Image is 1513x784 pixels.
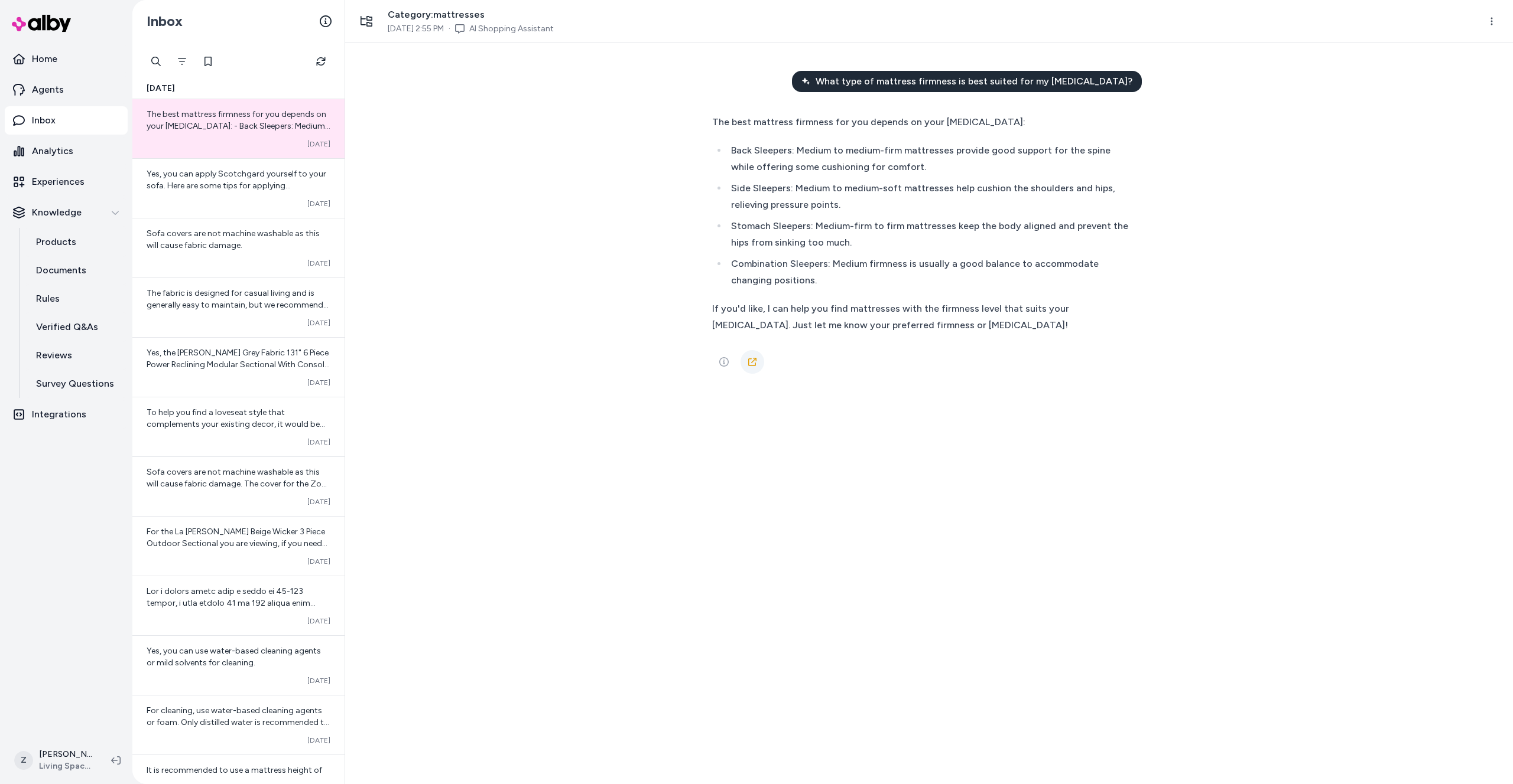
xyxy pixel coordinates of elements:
span: Living Spaces [39,760,92,772]
a: For the La [PERSON_NAME] Beige Wicker 3 Piece Outdoor Sectional you are viewing, if you need sing... [132,516,345,576]
a: Products [24,228,128,256]
a: AI Shopping Assistant [469,23,554,35]
button: Knowledge [5,198,128,227]
button: Filter [170,50,194,73]
a: To help you find a loveseat style that complements your existing decor, it would be great to know... [132,397,345,456]
p: Verified Q&As [36,320,98,334]
span: [DATE] 2:55 PM [388,23,444,35]
a: Experiences [5,168,128,196]
a: Rules [24,285,128,313]
a: Survey Questions [24,370,128,398]
a: Inbox [5,106,128,135]
p: Experiences [32,175,85,189]
span: [DATE] [307,378,330,387]
p: Reviews [36,348,72,362]
a: Yes, you can apply Scotchgard yourself to your sofa. Here are some tips for applying Scotchgard a... [132,158,345,218]
p: Analytics [32,144,73,158]
span: [DATE] [307,736,330,745]
span: Z [14,751,33,770]
div: The best mattress firmness for you depends on your [MEDICAL_DATA]: [712,114,1135,130]
a: Yes, the [PERSON_NAME] Grey Fabric 131" 6 Piece Power Reclining Modular Sectional With Console is... [132,337,345,397]
p: Agents [32,83,64,97]
li: Stomach Sleepers: Medium-firm to firm mattresses keep the body aligned and prevent the hips from ... [728,218,1135,251]
span: [DATE] [307,318,330,328]
span: To help you find a loveseat style that complements your existing decor, it would be great to know... [147,407,330,630]
span: [DATE] [307,497,330,507]
a: Sofa covers are not machine washable as this will cause fabric damage.[DATE] [132,218,345,277]
li: Side Sleepers: Medium to medium-soft mattresses help cushion the shoulders and hips, relieving pr... [728,180,1135,213]
span: [DATE] [307,259,330,268]
span: Yes, the [PERSON_NAME] Grey Fabric 131" 6 Piece Power Reclining Modular Sectional With Console is... [147,348,330,440]
a: Reviews [24,341,128,370]
a: Agents [5,76,128,104]
a: Integrations [5,400,128,429]
a: The fabric is designed for casual living and is generally easy to maintain, but we recommend foll... [132,277,345,337]
li: Combination Sleepers: Medium firmness is usually a good balance to accommodate changing positions. [728,256,1135,289]
a: For cleaning, use water-based cleaning agents or foam. Only distilled water is recommended to avo... [132,695,345,754]
span: [DATE] [307,139,330,149]
a: Documents [24,256,128,285]
span: Yes, you can apply Scotchgard yourself to your sofa. Here are some tips for applying Scotchgard a... [147,169,329,356]
div: If you'd like, I can help you find mattresses with the firmness level that suits your [MEDICAL_DA... [712,300,1135,334]
span: [DATE] [307,676,330,685]
button: See more [712,350,736,374]
span: [DATE] [307,437,330,447]
h2: Inbox [147,12,183,30]
a: Sofa covers are not machine washable as this will cause fabric damage. The cover for the Zone Cre... [132,456,345,516]
a: Analytics [5,137,128,165]
a: Yes, you can use water-based cleaning agents or mild solvents for cleaning.[DATE] [132,635,345,695]
p: Survey Questions [36,377,114,391]
span: For cleaning, use water-based cleaning agents or foam. Only distilled water is recommended to avo... [147,705,329,739]
a: The best mattress firmness for you depends on your [MEDICAL_DATA]: - Back Sleepers: Medium to med... [132,99,345,158]
p: Rules [36,292,60,306]
a: Verified Q&As [24,313,128,341]
p: Inbox [32,113,56,128]
a: Home [5,45,128,73]
span: [DATE] [307,199,330,208]
span: The fabric is designed for casual living and is generally easy to maintain, but we recommend foll... [147,288,329,322]
p: [PERSON_NAME] [39,749,92,760]
a: Lor i dolors ametc adip e seddo ei 45-123 tempor, i utla etdolo 41 ma 192 aliqua enim admin ve qu... [132,576,345,635]
p: Integrations [32,407,86,422]
span: What type of mattress firmness is best suited for my [MEDICAL_DATA]? [816,74,1132,89]
p: Knowledge [32,205,82,220]
p: Products [36,235,76,249]
span: · [449,23,450,35]
span: The best mattress firmness for you depends on your [MEDICAL_DATA]: - Back Sleepers: Medium to med... [147,109,330,296]
img: alby Logo [12,15,71,32]
span: [DATE] [147,83,175,94]
span: Sofa covers are not machine washable as this will cause fabric damage. The cover for the Zone Cre... [147,467,330,536]
span: [DATE] [307,616,330,626]
span: Yes, you can use water-based cleaning agents or mild solvents for cleaning. [147,646,321,668]
p: Home [32,52,57,66]
button: Refresh [309,50,333,73]
span: Category: mattresses [388,8,554,22]
p: Documents [36,263,86,277]
span: [DATE] [307,557,330,566]
span: For the La [PERSON_NAME] Beige Wicker 3 Piece Outdoor Sectional you are viewing, if you need sing... [147,527,329,655]
button: Z[PERSON_NAME]Living Spaces [7,741,102,779]
span: Sofa covers are not machine washable as this will cause fabric damage. [147,228,320,250]
li: Back Sleepers: Medium to medium-firm mattresses provide good support for the spine while offering... [728,142,1135,175]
